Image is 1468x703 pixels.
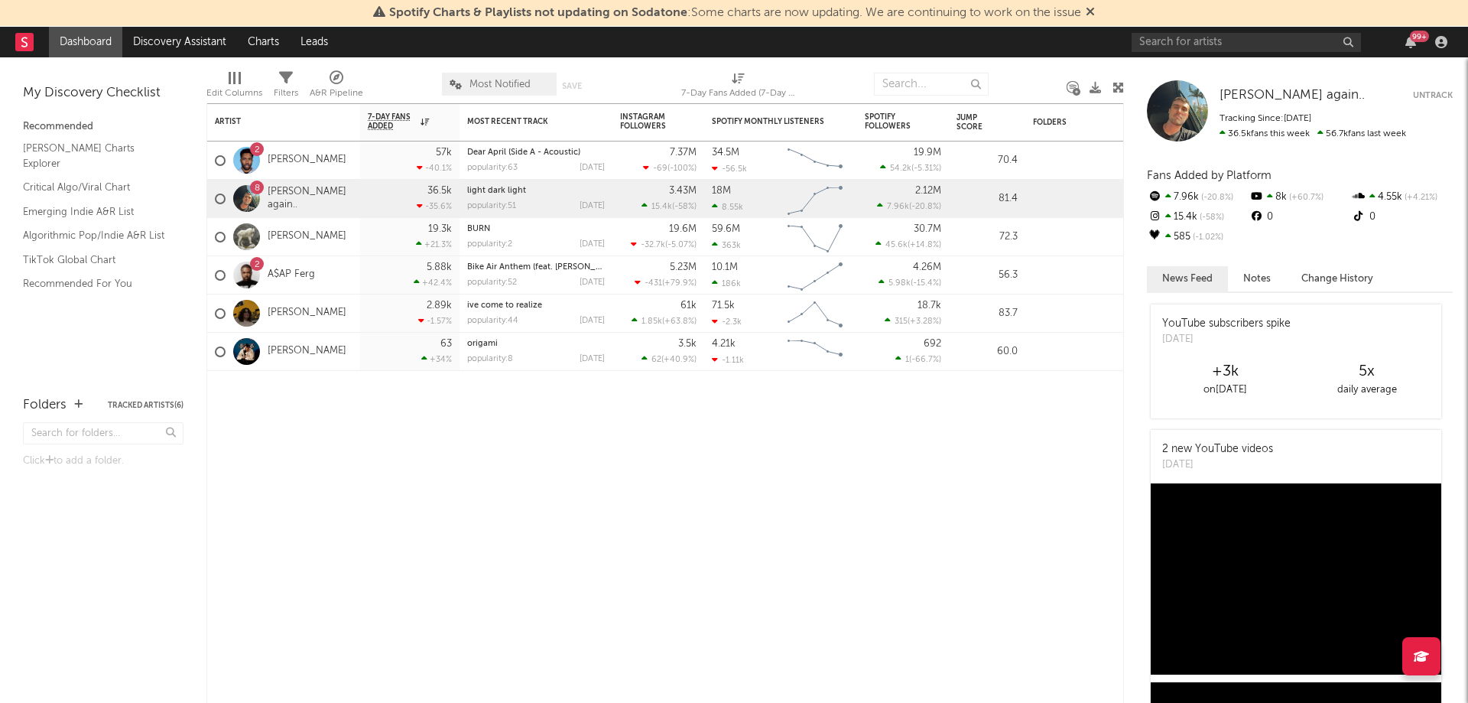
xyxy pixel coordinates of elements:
[467,148,580,157] a: Dear April (Side A - Acoustic)
[1155,381,1296,399] div: on [DATE]
[467,355,513,363] div: popularity: 8
[712,117,827,126] div: Spotify Monthly Listeners
[1405,36,1416,48] button: 99+
[712,301,735,311] div: 71.5k
[417,163,452,173] div: -40.1 %
[917,301,941,311] div: 18.7k
[310,65,363,109] div: A&R Pipeline
[956,304,1018,323] div: 83.7
[49,27,122,57] a: Dashboard
[290,27,339,57] a: Leads
[905,356,909,364] span: 1
[1249,187,1350,207] div: 8k
[669,224,697,234] div: 19.6M
[643,163,697,173] div: ( )
[913,279,939,288] span: -15.4 %
[1296,363,1437,381] div: 5 x
[467,164,518,172] div: popularity: 63
[678,339,697,349] div: 3.5k
[122,27,237,57] a: Discovery Assistant
[414,278,452,288] div: +42.4 %
[1220,129,1406,138] span: 56.7k fans last week
[23,452,183,470] div: Click to add a folder.
[712,202,743,212] div: 8.55k
[712,278,741,288] div: 186k
[1132,33,1361,52] input: Search for artists
[1220,129,1310,138] span: 36.5k fans this week
[911,356,939,364] span: -66.7 %
[915,186,941,196] div: 2.12M
[580,202,605,210] div: [DATE]
[956,151,1018,170] div: 70.4
[1033,118,1148,127] div: Folders
[632,316,697,326] div: ( )
[562,82,582,90] button: Save
[1190,233,1223,242] span: -1.02 %
[781,180,849,218] svg: Chart title
[23,252,168,269] a: TikTok Global Chart
[417,201,452,211] div: -35.6 %
[268,186,352,212] a: [PERSON_NAME] again..
[428,224,452,234] div: 19.3k
[206,84,262,103] div: Edit Columns
[681,65,796,109] div: 7-Day Fans Added (7-Day Fans Added)
[885,316,941,326] div: ( )
[781,295,849,333] svg: Chart title
[667,241,694,249] span: -5.07 %
[467,187,526,195] a: light dark light
[580,240,605,249] div: [DATE]
[1199,194,1233,202] span: -20.8 %
[427,301,452,311] div: 2.89k
[781,218,849,256] svg: Chart title
[467,148,605,157] div: Dear April (Side A - Acoustic)
[712,339,736,349] div: 4.21k
[268,230,346,243] a: [PERSON_NAME]
[1410,31,1429,42] div: 99 +
[467,317,518,325] div: popularity: 44
[467,225,490,233] a: BURN
[1351,207,1453,227] div: 0
[580,317,605,325] div: [DATE]
[879,278,941,288] div: ( )
[23,203,168,220] a: Emerging Indie A&R List
[268,307,346,320] a: [PERSON_NAME]
[712,164,747,174] div: -56.5k
[914,164,939,173] span: -5.31 %
[368,112,417,131] span: 7-Day Fans Added
[651,203,672,211] span: 15.4k
[712,317,742,327] div: -2.3k
[23,396,67,415] div: Folders
[467,301,542,310] a: ive come to realize
[580,278,605,287] div: [DATE]
[781,333,849,371] svg: Chart title
[23,140,168,171] a: [PERSON_NAME] Charts Explorer
[913,262,941,272] div: 4.26M
[467,117,582,126] div: Most Recent Track
[1162,316,1291,332] div: YouTube subscribers spike
[467,301,605,310] div: ive come to realize
[467,187,605,195] div: light dark light
[956,343,1018,361] div: 60.0
[1147,266,1228,291] button: News Feed
[23,118,183,136] div: Recommended
[467,202,516,210] div: popularity: 51
[1147,227,1249,247] div: 585
[436,148,452,158] div: 57k
[467,240,512,249] div: popularity: 2
[880,163,941,173] div: ( )
[641,201,697,211] div: ( )
[641,354,697,364] div: ( )
[670,262,697,272] div: 5.23M
[874,73,989,96] input: Search...
[108,402,183,409] button: Tracked Artists(6)
[440,339,452,349] div: 63
[1413,88,1453,103] button: Untrack
[418,316,452,326] div: -1.57 %
[911,203,939,211] span: -20.8 %
[712,240,741,250] div: 363k
[1197,213,1224,222] span: -58 %
[910,317,939,326] span: +3.28 %
[467,278,517,287] div: popularity: 52
[1286,266,1388,291] button: Change History
[1147,187,1249,207] div: 7.96k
